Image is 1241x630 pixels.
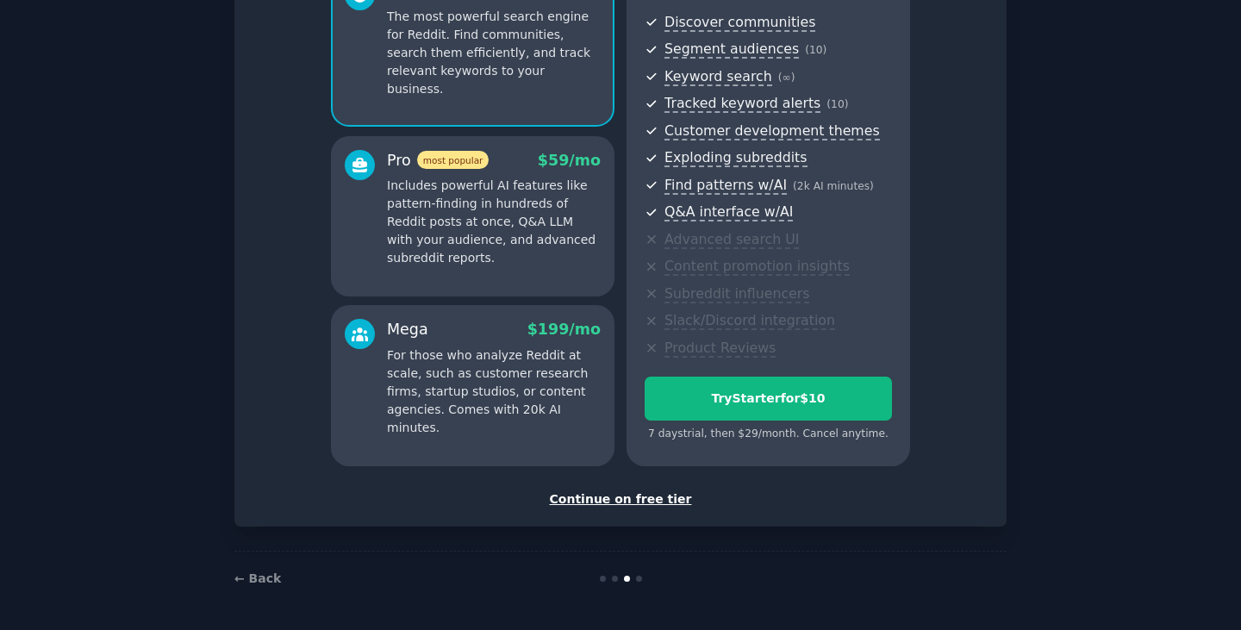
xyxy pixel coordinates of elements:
[387,177,601,267] p: Includes powerful AI features like pattern-finding in hundreds of Reddit posts at once, Q&A LLM w...
[664,122,880,140] span: Customer development themes
[527,321,601,338] span: $ 199 /mo
[826,98,848,110] span: ( 10 )
[664,312,835,330] span: Slack/Discord integration
[793,180,874,192] span: ( 2k AI minutes )
[645,377,892,421] button: TryStarterfor$10
[664,340,776,358] span: Product Reviews
[645,390,891,408] div: Try Starter for $10
[664,203,793,221] span: Q&A interface w/AI
[778,72,795,84] span: ( ∞ )
[645,427,892,442] div: 7 days trial, then $ 29 /month . Cancel anytime.
[253,490,988,508] div: Continue on free tier
[387,319,428,340] div: Mega
[664,149,807,167] span: Exploding subreddits
[387,150,489,172] div: Pro
[805,44,826,56] span: ( 10 )
[417,151,490,169] span: most popular
[664,231,799,249] span: Advanced search UI
[664,177,787,195] span: Find patterns w/AI
[664,41,799,59] span: Segment audiences
[387,346,601,437] p: For those who analyze Reddit at scale, such as customer research firms, startup studios, or conte...
[387,8,601,98] p: The most powerful search engine for Reddit. Find communities, search them efficiently, and track ...
[664,14,815,32] span: Discover communities
[664,285,809,303] span: Subreddit influencers
[664,95,820,113] span: Tracked keyword alerts
[664,68,772,86] span: Keyword search
[538,152,601,169] span: $ 59 /mo
[664,258,850,276] span: Content promotion insights
[234,571,281,585] a: ← Back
